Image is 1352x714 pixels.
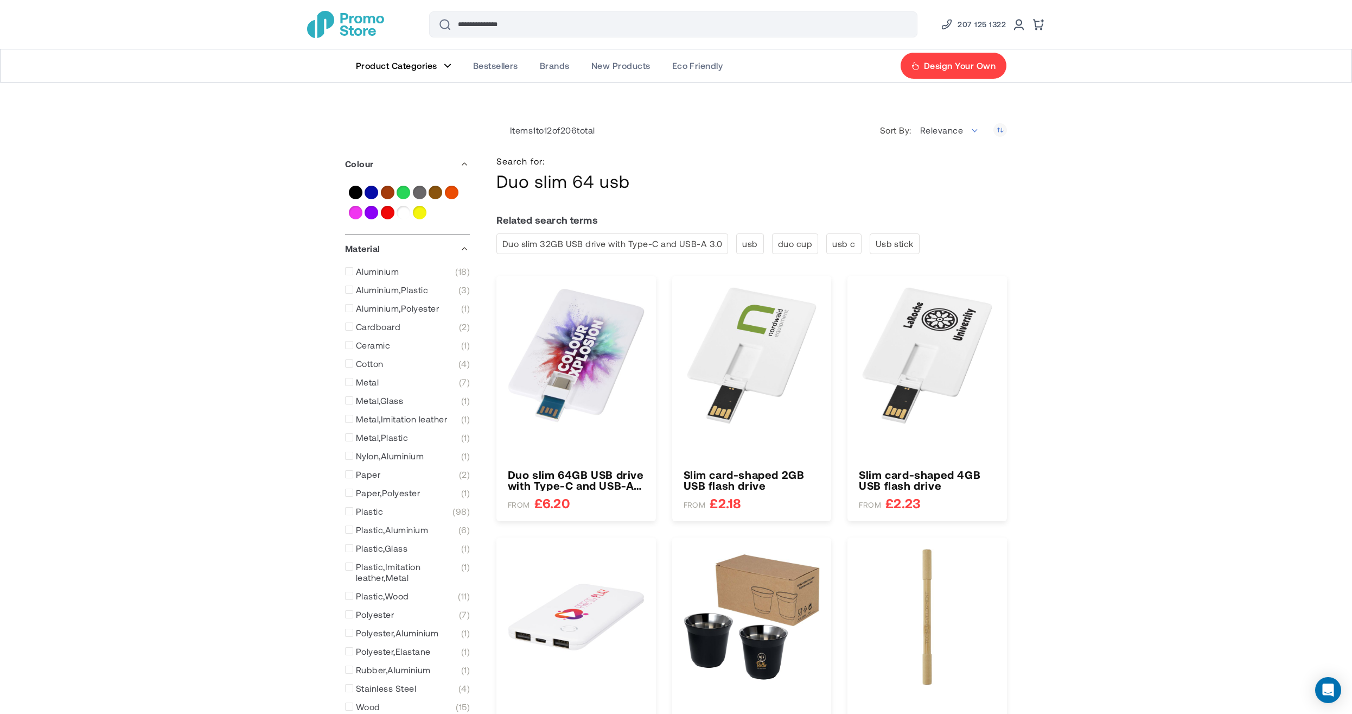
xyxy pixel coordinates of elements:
a: Set Ascending Direction [993,123,1007,137]
span: 98 [452,506,470,517]
a: Rubber,Aluminium 1 [345,665,470,675]
img: Promotional Merchandise [307,11,384,38]
img: Slim card-shaped 4GB USB flash drive [859,287,996,424]
span: 6 [458,525,470,535]
span: Cotton [356,358,384,369]
a: Stainless Steel 4 [345,683,470,694]
span: 1 [461,340,470,351]
span: Aluminium,Polyester [356,303,439,314]
div: Material [345,235,470,262]
span: 1 [461,395,470,406]
dt: Related search terms [496,214,1007,225]
a: Aluminium,Plastic 3 [345,285,470,295]
span: 1 [461,665,470,675]
a: Plastic,Aluminium 6 [345,525,470,535]
span: 1 [461,628,470,639]
a: Brown [381,186,394,199]
a: Orange [445,186,458,199]
img: Slim card-shaped 2GB USB flash drive [684,287,820,424]
span: 1 [461,414,470,425]
a: Duo slim 32GB USB drive with Type-C and USB-A 3.0 [496,233,729,254]
span: Product Categories [356,60,437,71]
span: 1 [461,646,470,657]
span: £2.18 [710,496,741,510]
a: Usb stick [870,233,920,254]
a: Cotton 4 [345,358,470,369]
a: Aluminium 18 [345,266,470,277]
a: Plastic,Wood 11 [345,591,470,602]
a: duo cup [772,233,818,254]
span: 7 [459,609,470,620]
span: Cardboard [356,321,400,332]
a: Black [349,186,362,199]
a: Blue [365,186,378,199]
a: Duo slim 64GB USB drive with Type-C and USB-A 3.0 [508,469,645,491]
a: Paper 2 [345,469,470,480]
span: £2.23 [885,496,921,510]
a: Metal 7 [345,377,470,388]
span: Metal,Plastic [356,432,408,443]
a: Plastic,Imitation leather,Metal 1 [345,561,470,583]
a: Polyester,Elastane 1 [345,646,470,657]
span: Relevance [914,119,985,141]
a: Wood 15 [345,702,470,712]
span: 1 [461,451,470,462]
span: Bestsellers [473,60,518,71]
a: Product Categories [345,49,462,82]
a: Ceramic 1 [345,340,470,351]
img: Samambu bamboo duo pen (black ink) [859,549,996,686]
span: 2 [459,469,470,480]
a: Pink [349,206,362,219]
a: Metal,Glass 1 [345,395,470,406]
span: 1 [461,543,470,554]
a: Slim card-shaped 2GB USB flash drive [684,469,820,491]
a: usb [736,233,763,254]
span: Search for: [496,156,630,167]
a: usb c [826,233,861,254]
a: Polyester 7 [345,609,470,620]
a: Red [381,206,394,219]
a: Metal,Plastic 1 [345,432,470,443]
span: Polyester,Aluminium [356,628,438,639]
span: Polyester [356,609,394,620]
a: Yellow [413,206,426,219]
a: Phone [940,18,1006,31]
span: FROM [684,500,706,510]
span: Wood [356,702,380,712]
a: Grey [413,186,426,199]
span: Ceramic [356,340,390,351]
span: Rubber,Aluminium [356,665,431,675]
span: Relevance [920,125,963,135]
span: FROM [508,500,530,510]
span: 1 [533,125,535,135]
span: 11 [458,591,470,602]
span: Plastic,Aluminium [356,525,428,535]
a: Plastic 98 [345,506,470,517]
span: Plastic,Imitation leather,Metal [356,561,461,583]
span: 3 [458,285,470,295]
a: Natural [429,186,442,199]
span: 1 [461,561,470,583]
a: Metal,Imitation leather 1 [345,414,470,425]
img: Slender 4000 mAh slim dual power bank [508,549,645,686]
span: Plastic,Wood [356,591,409,602]
a: Nylon,Aluminium 1 [345,451,470,462]
button: Search [432,11,458,37]
h1: Duo slim 64 usb [496,156,630,193]
div: Colour [345,150,470,178]
span: 2 [459,321,470,332]
span: Metal [356,377,379,388]
p: Items to of total [496,125,595,136]
a: Eco Friendly [661,49,734,82]
a: Slim card-shaped 4GB USB flash drive [859,469,996,491]
a: New Products [581,49,661,82]
span: Aluminium [356,266,399,277]
span: Paper [356,469,380,480]
a: store logo [307,11,384,38]
span: Design Your Own [924,60,996,71]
